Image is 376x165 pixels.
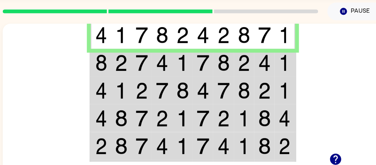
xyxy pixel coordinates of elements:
[229,25,240,40] img: 8
[154,101,166,116] img: 2
[154,126,166,141] img: 4
[154,75,166,91] img: 7
[266,50,277,65] img: 1
[192,75,203,91] img: 4
[210,101,222,116] img: 2
[248,50,259,65] img: 4
[99,101,110,116] img: 4
[248,101,259,116] img: 8
[248,25,259,40] img: 7
[266,101,277,116] img: 4
[117,126,128,141] img: 8
[136,50,147,65] img: 7
[229,126,240,141] img: 1
[136,25,147,40] img: 7
[99,25,110,40] img: 4
[266,75,277,91] img: 1
[173,75,184,91] img: 8
[117,101,128,116] img: 8
[192,50,203,65] img: 7
[136,126,147,141] img: 7
[173,101,184,116] img: 1
[210,25,222,40] img: 2
[99,50,110,65] img: 8
[229,75,240,91] img: 8
[229,101,240,116] img: 1
[117,50,128,65] img: 2
[117,25,128,40] img: 1
[210,75,222,91] img: 7
[266,25,277,40] img: 1
[192,25,203,40] img: 4
[192,101,203,116] img: 7
[192,126,203,141] img: 7
[136,75,147,91] img: 2
[154,25,166,40] img: 8
[99,75,110,91] img: 4
[173,50,184,65] img: 1
[266,126,277,141] img: 2
[173,25,184,40] img: 2
[210,50,222,65] img: 8
[154,50,166,65] img: 4
[210,126,222,141] img: 4
[311,2,362,19] button: Pause
[248,126,259,141] img: 8
[173,126,184,141] img: 1
[229,50,240,65] img: 2
[136,101,147,116] img: 7
[99,126,110,141] img: 2
[117,75,128,91] img: 1
[248,75,259,91] img: 2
